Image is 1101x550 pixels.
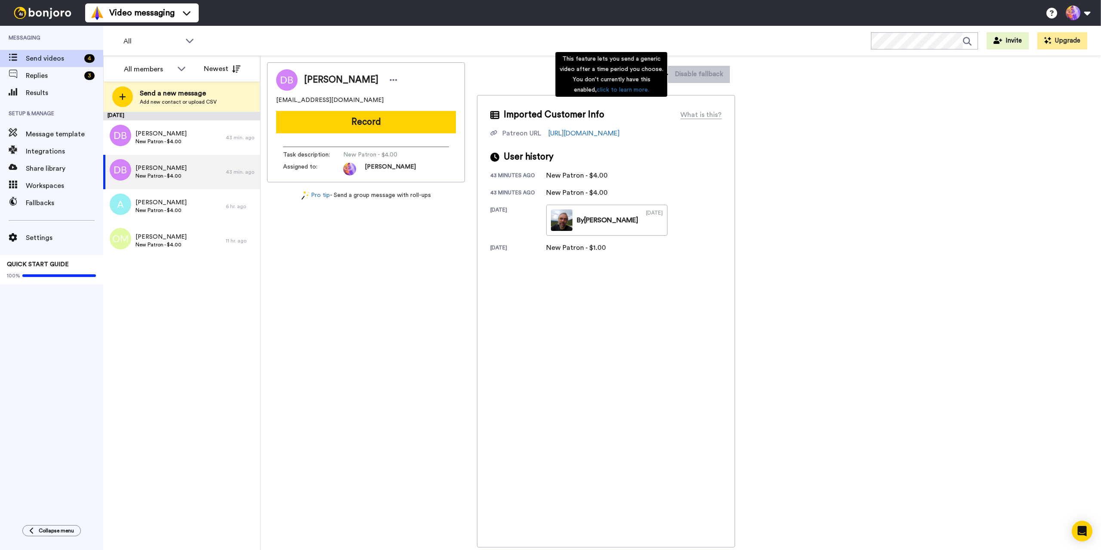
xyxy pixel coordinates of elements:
a: By[PERSON_NAME][DATE] [546,205,667,236]
div: 43 minutes ago [490,172,546,181]
span: New Patron - $4.00 [135,241,187,248]
span: [PERSON_NAME] [135,233,187,241]
div: By [PERSON_NAME] [577,215,638,225]
span: [PERSON_NAME] [135,129,187,138]
button: Upgrade [1037,32,1087,49]
div: New Patron - $1.00 [546,243,606,253]
span: Settings [26,233,103,243]
span: Send videos [26,53,81,64]
div: All members [124,64,173,74]
img: a.png [110,194,131,215]
button: Collapse menu [22,525,81,536]
span: New Patron - $4.00 [135,138,187,145]
div: 4 [84,54,95,63]
span: Results [26,88,103,98]
div: New Patron - $4.00 [546,187,608,198]
span: Imported Customer Info [504,108,604,121]
span: Add new contact or upload CSV [140,98,217,105]
div: 43 minutes ago [490,189,546,198]
div: [DATE] [103,112,260,120]
span: Message template [26,129,103,139]
div: 11 hr. ago [226,237,256,244]
span: Workspaces [26,181,103,191]
span: Assigned to: [283,163,343,175]
span: 100% [7,272,20,279]
div: 3 [84,71,95,80]
span: User history [504,151,554,163]
span: Share library [26,163,103,174]
img: om.png [110,228,131,249]
span: Replies [26,71,81,81]
button: Invite [987,32,1029,49]
span: [PERSON_NAME] [135,164,187,172]
button: Newest [197,60,247,77]
div: [DATE] [490,206,546,236]
img: db.png [110,125,131,146]
span: [EMAIL_ADDRESS][DOMAIN_NAME] [276,96,384,104]
span: All [123,36,181,46]
a: [URL][DOMAIN_NAME] [548,130,620,137]
a: Pro tip [301,191,330,200]
button: Disable fallback [668,66,730,83]
img: 43b77242-b8b9-4b93-90aa-7458df211bb3-thumb.jpg [551,209,572,231]
span: New Patron - $4.00 [135,172,187,179]
div: What is this? [680,110,722,120]
img: Image of Danny Biondolillo [276,69,298,91]
div: Open Intercom Messenger [1072,521,1092,541]
div: New Patron - $4.00 [546,170,608,181]
div: [DATE] [490,244,546,253]
button: Record [276,111,456,133]
img: photo.jpg [343,163,356,175]
div: 43 min. ago [226,134,256,141]
a: click to learn more. [597,87,649,93]
span: [PERSON_NAME] [304,74,378,86]
div: [DATE] [646,209,663,231]
span: Collapse menu [39,527,74,534]
span: New Patron - $4.00 [343,151,425,159]
span: Send a new message [140,88,217,98]
div: - Send a group message with roll-ups [267,191,465,200]
span: Fallbacks [26,198,103,208]
img: magic-wand.svg [301,191,309,200]
span: [PERSON_NAME] [365,163,416,175]
span: [PERSON_NAME] [135,198,187,207]
div: Patreon URL [502,128,541,138]
div: This feature lets you send a generic video after a time period you choose. You don't currently ha... [555,52,667,97]
div: 43 min. ago [226,169,256,175]
img: vm-color.svg [90,6,104,20]
div: 6 hr. ago [226,203,256,210]
span: Integrations [26,146,103,157]
img: bj-logo-header-white.svg [10,7,75,19]
span: QUICK START GUIDE [7,261,69,267]
img: db.png [110,159,131,181]
span: New Patron - $4.00 [135,207,187,214]
span: Task description : [283,151,343,159]
span: Video messaging [109,7,175,19]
